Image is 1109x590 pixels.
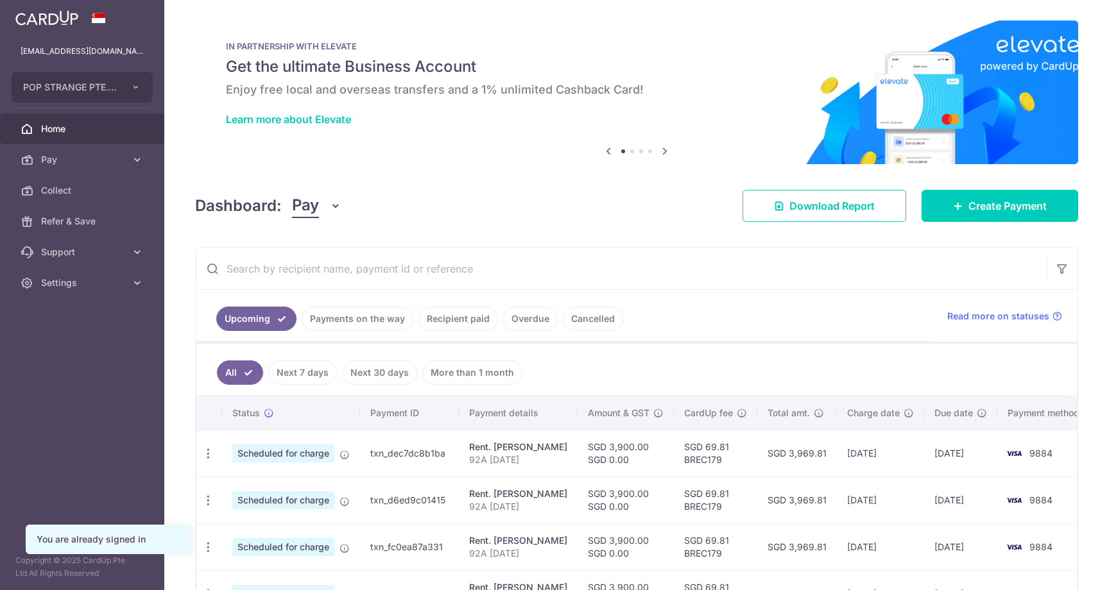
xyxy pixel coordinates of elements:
[232,407,260,419] span: Status
[360,476,459,523] td: txn_d6ed9c01415
[41,184,126,197] span: Collect
[195,194,282,217] h4: Dashboard:
[743,190,906,222] a: Download Report
[41,153,126,166] span: Pay
[469,500,567,513] p: 92A [DATE]
[1029,448,1053,459] span: 9884
[302,307,413,331] a: Payments on the way
[195,21,1078,164] img: Renovation banner
[947,310,1049,323] span: Read more on statuses
[41,276,126,289] span: Settings
[268,360,337,385] a: Next 7 days
[847,407,900,419] span: Charge date
[837,476,924,523] td: [DATE]
[217,360,263,385] a: All
[922,190,1078,222] a: Create Payment
[1001,446,1027,461] img: Bank Card
[37,533,179,546] div: You are already signed in
[1029,541,1053,552] span: 9884
[503,307,558,331] a: Overdue
[360,396,459,430] th: Payment ID
[232,538,334,556] span: Scheduled for charge
[226,56,1047,77] h5: Get the ultimate Business Account
[292,194,341,218] button: Pay
[360,430,459,476] td: txn_dec7dc8b1ba
[947,310,1062,323] a: Read more on statuses
[422,360,522,385] a: More than 1 month
[459,396,578,430] th: Payment details
[469,547,567,560] p: 92A [DATE]
[232,444,334,462] span: Scheduled for charge
[41,122,126,135] span: Home
[924,430,997,476] td: [DATE]
[469,487,567,500] div: Rent. [PERSON_NAME]
[674,523,757,570] td: SGD 69.81 BREC179
[578,523,674,570] td: SGD 3,900.00 SGD 0.00
[469,534,567,547] div: Rent. [PERSON_NAME]
[757,476,837,523] td: SGD 3,969.81
[469,453,567,466] p: 92A [DATE]
[15,10,78,26] img: CardUp
[418,307,498,331] a: Recipient paid
[563,307,623,331] a: Cancelled
[757,430,837,476] td: SGD 3,969.81
[232,491,334,509] span: Scheduled for charge
[837,430,924,476] td: [DATE]
[757,523,837,570] td: SGD 3,969.81
[216,307,297,331] a: Upcoming
[1001,539,1027,555] img: Bank Card
[578,476,674,523] td: SGD 3,900.00 SGD 0.00
[41,246,126,258] span: Support
[924,476,997,523] td: [DATE]
[924,523,997,570] td: [DATE]
[684,407,733,419] span: CardUp fee
[837,523,924,570] td: [DATE]
[41,215,126,228] span: Refer & Save
[226,82,1047,97] h6: Enjoy free local and overseas transfers and a 1% unlimited Cashback Card!
[789,198,875,214] span: Download Report
[968,198,1047,214] span: Create Payment
[226,113,351,126] a: Learn more about Elevate
[1029,494,1053,505] span: 9884
[1001,493,1027,508] img: Bank Card
[21,45,144,58] p: [EMAIL_ADDRESS][DOMAIN_NAME]
[196,248,1047,289] input: Search by recipient name, payment id or reference
[342,360,417,385] a: Next 30 days
[768,407,810,419] span: Total amt.
[292,194,319,218] span: Pay
[12,72,153,103] button: POP STRANGE PTE. LTD.
[997,396,1095,430] th: Payment method
[578,430,674,476] td: SGD 3,900.00 SGD 0.00
[226,41,1047,51] p: IN PARTNERSHIP WITH ELEVATE
[23,81,118,94] span: POP STRANGE PTE. LTD.
[674,430,757,476] td: SGD 69.81 BREC179
[360,523,459,570] td: txn_fc0ea87a331
[588,407,649,419] span: Amount & GST
[674,476,757,523] td: SGD 69.81 BREC179
[469,441,567,453] div: Rent. [PERSON_NAME]
[934,407,973,419] span: Due date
